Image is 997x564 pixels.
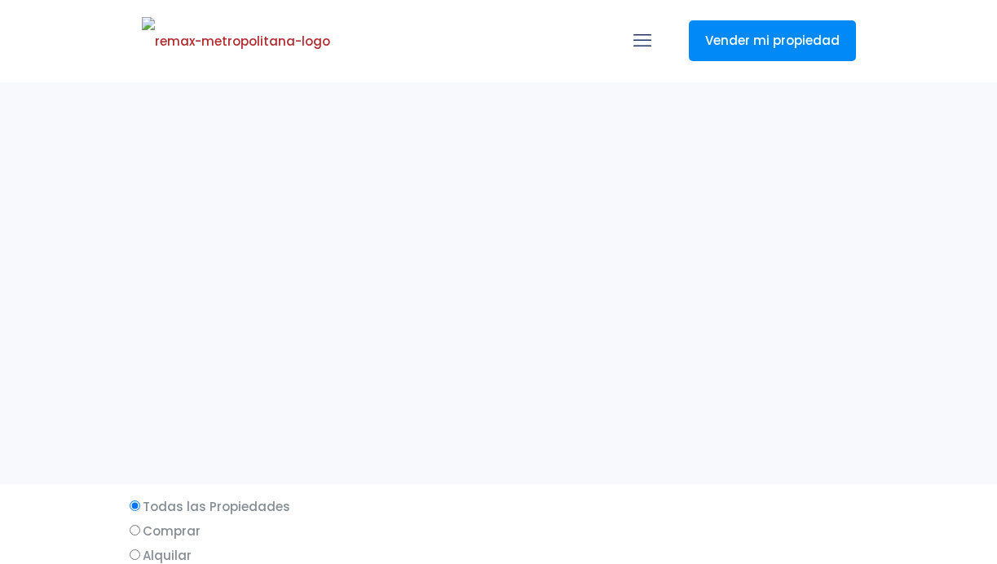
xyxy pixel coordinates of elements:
[130,525,140,535] input: Comprar
[126,496,872,517] label: Todas las Propiedades
[126,521,872,541] label: Comprar
[629,27,656,55] a: mobile menu
[142,17,330,66] img: remax-metropolitana-logo
[130,549,140,560] input: Alquilar
[689,20,856,61] a: Vender mi propiedad
[130,500,140,511] input: Todas las Propiedades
